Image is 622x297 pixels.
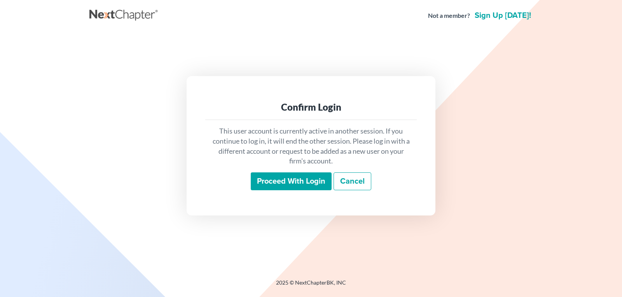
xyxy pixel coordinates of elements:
[211,101,411,113] div: Confirm Login
[211,126,411,166] p: This user account is currently active in another session. If you continue to log in, it will end ...
[473,12,533,19] a: Sign up [DATE]!
[334,172,371,190] a: Cancel
[89,279,533,293] div: 2025 © NextChapterBK, INC
[251,172,332,190] input: Proceed with login
[428,11,470,20] strong: Not a member?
